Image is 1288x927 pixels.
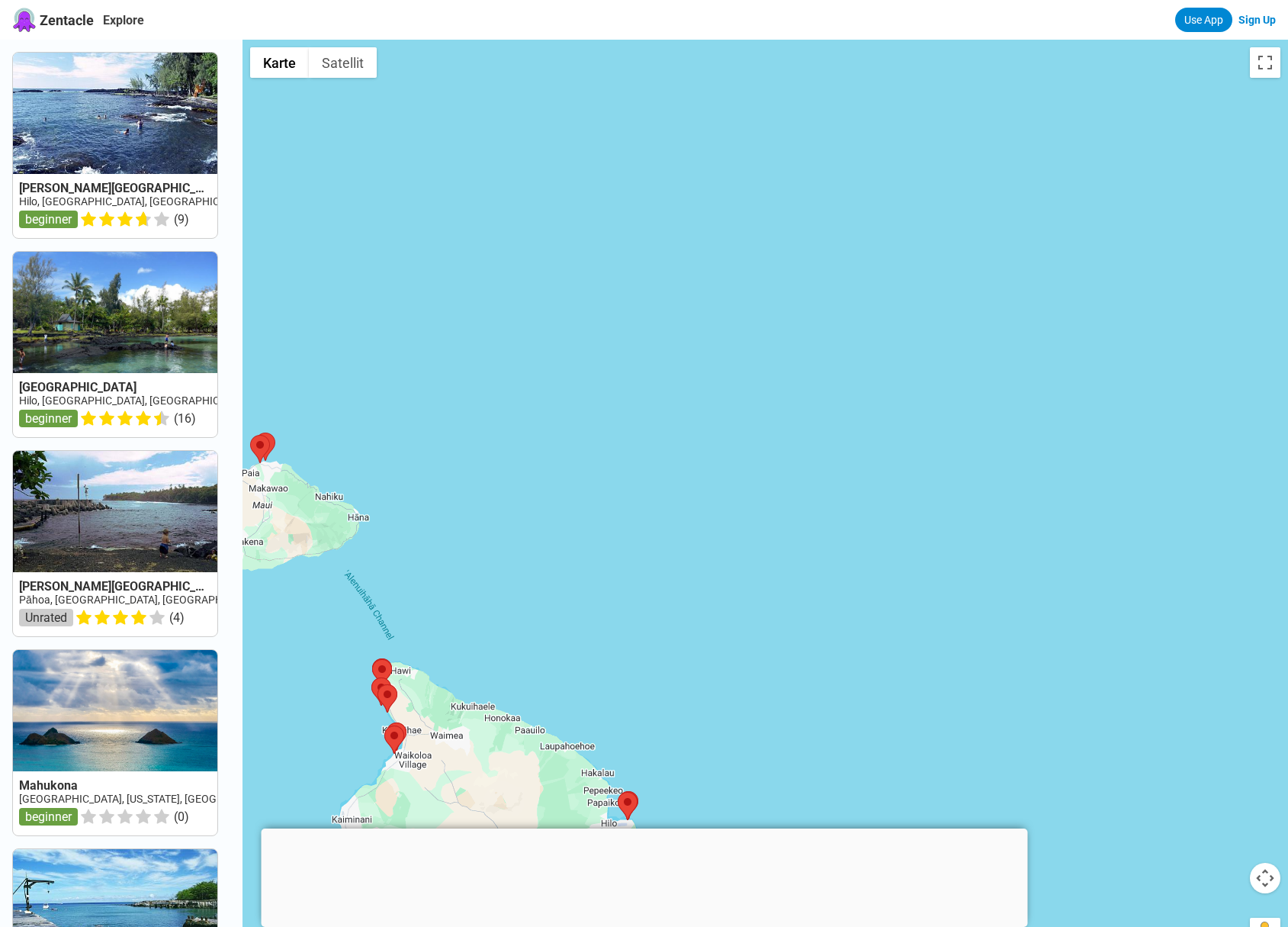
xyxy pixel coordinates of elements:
button: Vollbildansicht ein/aus [1250,47,1280,78]
a: Sign Up [1238,14,1276,26]
a: Hilo, [GEOGRAPHIC_DATA], [GEOGRAPHIC_DATA] [19,195,252,208]
a: Use App [1175,8,1232,32]
a: Explore [103,13,144,27]
button: Satellitenbilder anzeigen [309,47,377,78]
span: Zentacle [40,12,94,28]
a: Hilo, [GEOGRAPHIC_DATA], [GEOGRAPHIC_DATA] [19,394,252,407]
button: Stadtplan anzeigen [250,47,309,78]
img: Zentacle logo [12,8,37,32]
a: Zentacle logoZentacle [12,8,94,32]
iframe: Advertisement [261,829,1027,923]
a: Pāhoa, [GEOGRAPHIC_DATA], [GEOGRAPHIC_DATA] [19,594,265,606]
button: Kamerasteuerung für die Karte [1250,863,1280,893]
